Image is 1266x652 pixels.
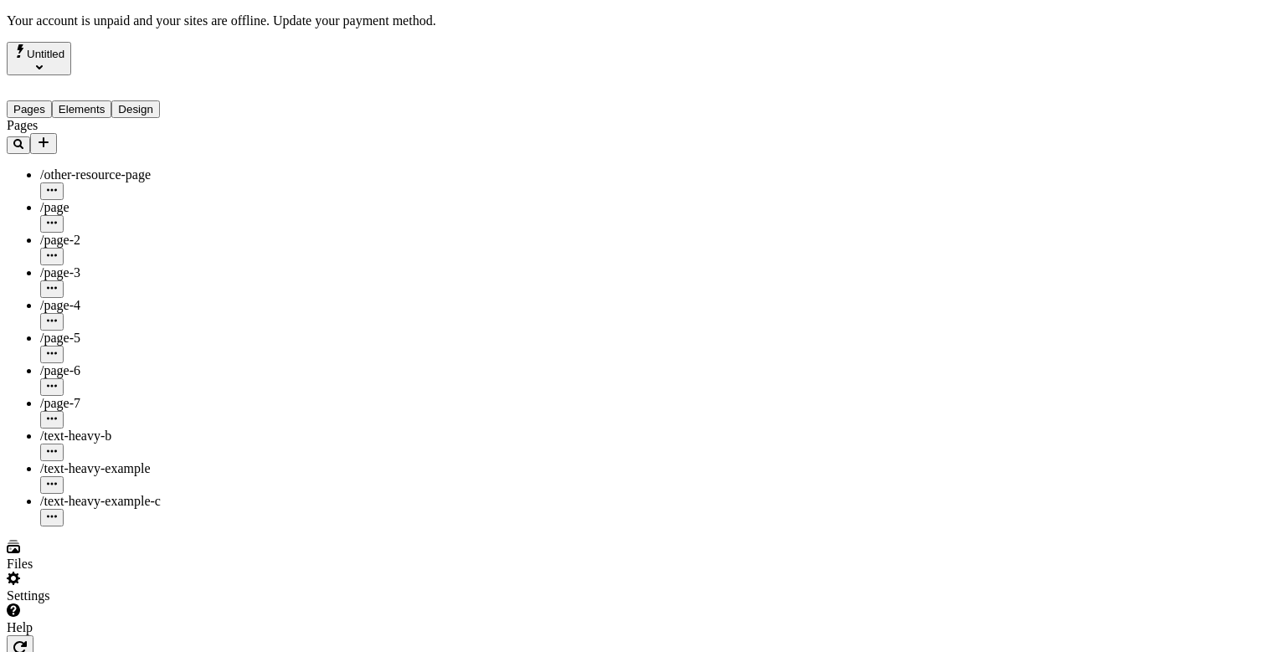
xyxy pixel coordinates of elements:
[40,461,151,475] span: /text-heavy-example
[40,429,111,443] span: /text-heavy-b
[111,100,160,118] button: Design
[30,133,57,154] button: Add new
[7,620,208,635] div: Help
[40,167,151,182] span: /other-resource-page
[273,13,436,28] span: Update your payment method.
[40,396,80,410] span: /page-7
[7,557,208,572] div: Files
[40,298,80,312] span: /page-4
[7,118,208,133] div: Pages
[40,265,80,280] span: /page-3
[7,588,208,603] div: Settings
[40,494,161,508] span: /text-heavy-example-c
[52,100,112,118] button: Elements
[27,48,64,60] span: Untitled
[40,363,80,377] span: /page-6
[7,13,1259,28] p: Your account is unpaid and your sites are offline.
[7,100,52,118] button: Pages
[40,331,80,345] span: /page-5
[40,200,69,214] span: /page
[40,233,80,247] span: /page-2
[7,42,71,75] button: Select site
